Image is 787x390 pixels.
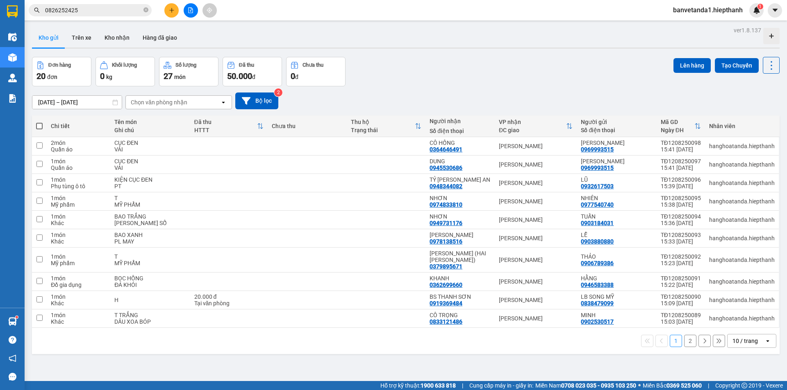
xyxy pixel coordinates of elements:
[164,71,173,81] span: 27
[112,62,137,68] div: Khối lượng
[499,127,566,133] div: ĐC giao
[495,115,577,137] th: Toggle SortBy
[430,282,462,288] div: 0362699660
[380,381,456,390] span: Hỗ trợ kỹ thuật:
[114,253,186,260] div: T
[351,127,415,133] div: Trạng thái
[661,232,701,238] div: TĐ1208250093
[51,232,106,238] div: 1 món
[581,220,614,226] div: 0903184031
[100,71,105,81] span: 0
[143,7,148,14] span: close-circle
[175,62,196,68] div: Số lượng
[469,381,533,390] span: Cung cấp máy in - giấy in:
[661,260,701,266] div: 15:23 [DATE]
[51,300,106,307] div: Khác
[184,3,198,18] button: file-add
[499,180,573,186] div: [PERSON_NAME]
[48,62,71,68] div: Đơn hàng
[347,115,425,137] th: Toggle SortBy
[303,62,323,68] div: Chưa thu
[202,3,217,18] button: aim
[51,146,106,153] div: Quần áo
[223,57,282,86] button: Đã thu50.000đ
[114,195,186,201] div: T
[709,161,775,168] div: hanghoatanda.hiepthanh
[51,213,106,220] div: 1 món
[661,213,701,220] div: TĐ1208250094
[32,57,91,86] button: Đơn hàng20đơn
[661,158,701,165] div: TĐ1208250097
[643,381,702,390] span: Miền Bắc
[771,7,779,14] span: caret-down
[194,300,264,307] div: Tại văn phòng
[190,115,268,137] th: Toggle SortBy
[661,165,701,171] div: 15:41 [DATE]
[661,119,694,125] div: Mã GD
[32,96,122,109] input: Select a date range.
[51,282,106,288] div: Đồ gia dụng
[286,57,346,86] button: Chưa thu0đ
[499,216,573,223] div: [PERSON_NAME]
[106,74,112,80] span: kg
[194,119,257,125] div: Đã thu
[430,176,491,183] div: TỶ DÂN AN
[666,5,749,15] span: banvetanda1.hiepthanh
[684,335,696,347] button: 2
[715,58,759,73] button: Tạo Chuyến
[114,213,186,220] div: BAO TRẮNG
[581,146,614,153] div: 0969993515
[709,180,775,186] div: hanghoatanda.hiepthanh
[114,282,186,288] div: ĐÁ KHÓI
[207,7,212,13] span: aim
[430,165,462,171] div: 0945530686
[581,293,652,300] div: LB SONG MỸ
[764,338,771,344] svg: open
[51,176,106,183] div: 1 món
[114,275,186,282] div: BỌC HỒNG
[581,119,652,125] div: Người gửi
[174,74,186,80] span: món
[114,119,186,125] div: Tên món
[535,381,636,390] span: Miền Nam
[351,119,415,125] div: Thu hộ
[51,238,106,245] div: Khác
[581,282,614,288] div: 0946583388
[499,278,573,285] div: [PERSON_NAME]
[47,74,57,80] span: đơn
[768,3,782,18] button: caret-down
[709,278,775,285] div: hanghoatanda.hiepthanh
[51,275,106,282] div: 1 món
[661,220,701,226] div: 15:36 [DATE]
[499,119,566,125] div: VP nhận
[114,127,186,133] div: Ghi chú
[709,198,775,205] div: hanghoatanda.hiepthanh
[114,238,186,245] div: PL MAY
[430,275,491,282] div: KHANH
[763,28,780,44] div: Tạo kho hàng mới
[709,297,775,303] div: hanghoatanda.hiepthanh
[666,382,702,389] strong: 0369 525 060
[638,384,641,387] span: ⚪️
[499,315,573,322] div: [PERSON_NAME]
[51,195,106,201] div: 1 món
[499,235,573,241] div: [PERSON_NAME]
[462,381,463,390] span: |
[709,315,775,322] div: hanghoatanda.hiepthanh
[164,3,179,18] button: plus
[295,74,298,80] span: đ
[51,123,106,129] div: Chi tiết
[581,176,652,183] div: LŨ
[131,98,187,106] div: Chọn văn phòng nhận
[430,195,491,201] div: NHƠN
[430,318,462,325] div: 0833121486
[661,146,701,153] div: 15:41 [DATE]
[291,71,295,81] span: 0
[581,195,652,201] div: NHIÊN
[8,94,17,103] img: solution-icon
[430,140,491,146] div: CÔ HỒNG
[96,57,155,86] button: Khối lượng0kg
[114,158,186,165] div: CỤC ĐEN
[661,140,701,146] div: TĐ1208250098
[51,220,106,226] div: Khác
